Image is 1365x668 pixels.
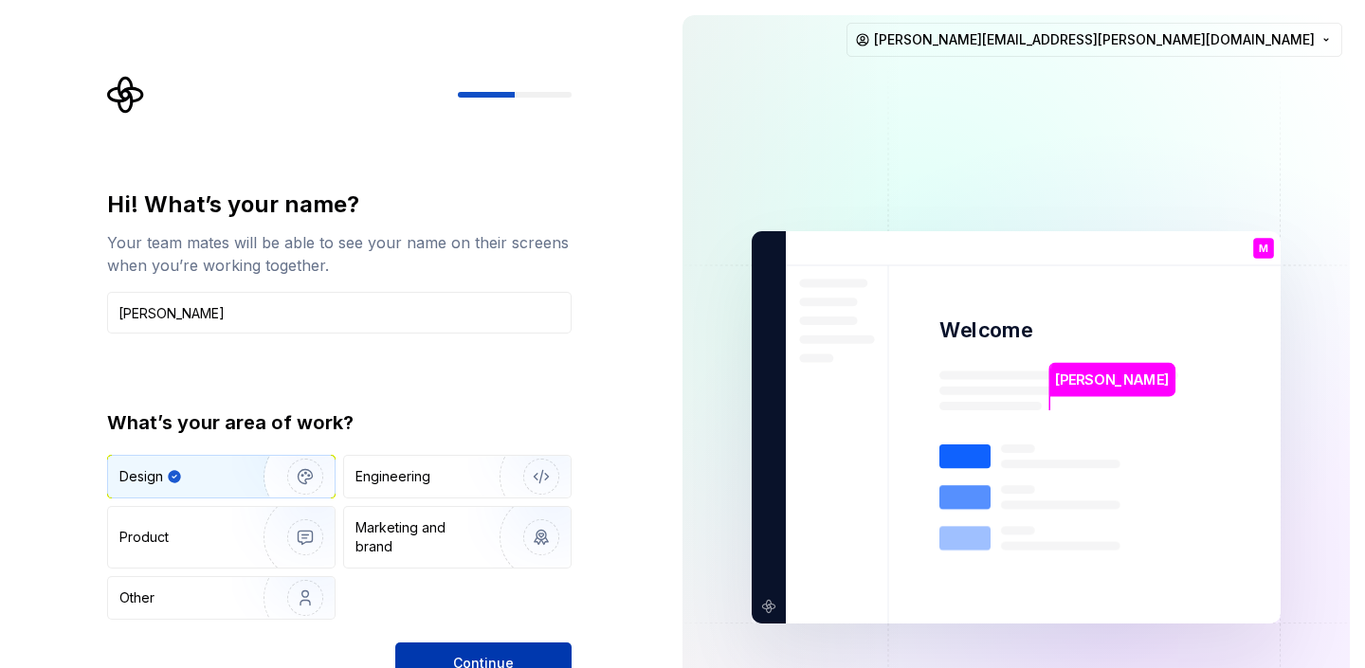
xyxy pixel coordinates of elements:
[119,528,169,547] div: Product
[355,518,483,556] div: Marketing and brand
[107,190,572,220] div: Hi! What’s your name?
[1259,244,1268,254] p: M
[107,409,572,436] div: What’s your area of work?
[119,588,155,607] div: Other
[1055,370,1169,390] p: [PERSON_NAME]
[107,292,572,334] input: Han Solo
[119,467,163,486] div: Design
[874,30,1315,49] span: [PERSON_NAME][EMAIL_ADDRESS][PERSON_NAME][DOMAIN_NAME]
[107,76,145,114] svg: Supernova Logo
[846,23,1342,57] button: [PERSON_NAME][EMAIL_ADDRESS][PERSON_NAME][DOMAIN_NAME]
[939,316,1032,344] p: Welcome
[107,231,572,277] div: Your team mates will be able to see your name on their screens when you’re working together.
[355,467,430,486] div: Engineering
